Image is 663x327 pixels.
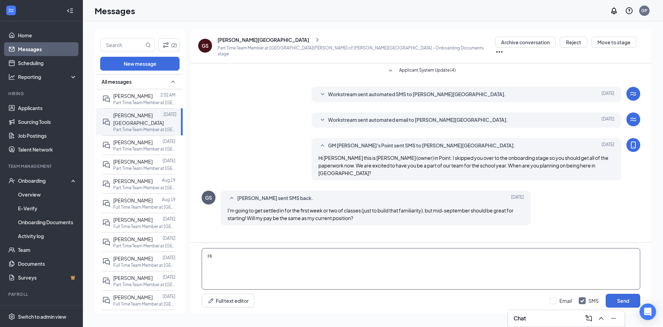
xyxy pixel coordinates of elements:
button: ComposeMessage [583,313,594,324]
button: New message [100,57,180,71]
span: [PERSON_NAME] [113,275,153,281]
svg: WorkstreamLogo [629,90,637,98]
p: [DATE] [163,274,175,280]
p: Part Time Team Member at [GEOGRAPHIC_DATA][PERSON_NAME] of [PERSON_NAME][GEOGRAPHIC_DATA] [113,165,175,171]
p: [DATE] [163,235,175,241]
p: Part Time Team Member at [GEOGRAPHIC_DATA][PERSON_NAME] of [PERSON_NAME][GEOGRAPHIC_DATA] [113,243,175,249]
span: [DATE] [511,194,524,202]
a: SurveysCrown [18,271,77,284]
span: [PERSON_NAME] [113,139,153,145]
span: [PERSON_NAME] [113,178,153,184]
svg: Pen [208,297,214,304]
svg: DoubleChat [102,118,110,126]
p: Full Time Team Member at [GEOGRAPHIC_DATA][PERSON_NAME] of [PERSON_NAME][GEOGRAPHIC_DATA] [113,301,175,307]
div: [PERSON_NAME][GEOGRAPHIC_DATA] [218,36,309,43]
svg: WorkstreamLogo [629,115,637,124]
p: Part Time Team Member at [GEOGRAPHIC_DATA][PERSON_NAME] of [PERSON_NAME][GEOGRAPHIC_DATA] [113,146,175,152]
div: GS [205,194,212,201]
span: Workstream sent automated SMS to [PERSON_NAME][GEOGRAPHIC_DATA]. [328,90,506,99]
p: Aug 19 [162,177,175,183]
svg: DoubleChat [102,277,110,285]
svg: Settings [8,313,15,320]
svg: WorkstreamLogo [8,7,15,14]
p: Full Time Team Member at [GEOGRAPHIC_DATA][PERSON_NAME] of [PERSON_NAME][GEOGRAPHIC_DATA] [113,262,175,268]
button: Move to stage [592,37,636,48]
a: Messages [18,42,77,56]
p: [DATE] [163,216,175,222]
span: [PERSON_NAME] [113,197,153,203]
a: Job Postings [18,129,77,143]
svg: SmallChevronUp [228,194,236,202]
span: [PERSON_NAME] [113,236,153,242]
button: SmallChevronDownApplicant System Update (4) [386,67,456,75]
span: All messages [102,78,132,85]
p: [DATE] [163,158,175,164]
span: [PERSON_NAME] [113,294,153,300]
a: Documents [18,257,77,271]
svg: SmallChevronDown [318,116,327,124]
input: Search [100,38,144,52]
div: Team Management [8,163,76,169]
textarea: Hi [202,248,640,290]
svg: Collapse [67,7,74,14]
svg: DoubleChat [102,219,110,227]
p: [DATE] [163,293,175,299]
button: Reject [560,37,587,48]
a: Overview [18,188,77,201]
span: GM [PERSON_NAME]'s Point sent SMS to [PERSON_NAME][GEOGRAPHIC_DATA]. [328,142,515,150]
svg: DoubleChat [102,161,110,169]
p: 2:02 AM [160,92,175,98]
svg: ChevronRight [314,36,321,44]
button: ChevronUp [596,313,607,324]
p: Part Time Team Member at [GEOGRAPHIC_DATA][PERSON_NAME] of [PERSON_NAME][GEOGRAPHIC_DATA] [113,100,175,106]
span: [PERSON_NAME] [113,93,153,99]
a: E-Verify [18,201,77,215]
a: Home [18,28,77,42]
p: Full Time Team Member at [GEOGRAPHIC_DATA][PERSON_NAME] of [PERSON_NAME][GEOGRAPHIC_DATA] [113,204,175,210]
span: Workstream sent automated email to [PERSON_NAME][GEOGRAPHIC_DATA]. [328,116,508,124]
svg: MagnifyingGlass [145,42,151,48]
a: Scheduling [18,56,77,70]
span: [PERSON_NAME] [113,255,153,262]
svg: Analysis [8,73,15,80]
div: Onboarding [18,177,71,184]
svg: SmallChevronUp [318,142,327,150]
svg: ChevronUp [597,314,605,323]
p: [DATE] [163,138,175,144]
div: GS [202,42,209,49]
svg: Filter [162,41,170,49]
svg: SmallChevronDown [386,67,395,75]
svg: DoubleChat [102,180,110,188]
p: Full Time Team Member at [GEOGRAPHIC_DATA][PERSON_NAME] of [PERSON_NAME][GEOGRAPHIC_DATA] [113,224,175,229]
button: ChevronRight [312,35,323,45]
a: Activity log [18,229,77,243]
a: Applicants [18,101,77,115]
svg: SmallChevronUp [169,78,177,86]
p: Part Time Team Member at [GEOGRAPHIC_DATA][PERSON_NAME] of [PERSON_NAME][GEOGRAPHIC_DATA] [113,185,175,191]
div: Reporting [18,73,77,80]
svg: DoubleChat [102,296,110,305]
span: Applicant System Update (4) [399,67,456,75]
div: Hiring [8,91,76,97]
svg: DoubleChat [102,257,110,266]
a: Talent Network [18,143,77,156]
div: Payroll [8,291,76,297]
svg: Minimize [609,314,618,323]
p: Part Time Team Member at [GEOGRAPHIC_DATA][PERSON_NAME] of [PERSON_NAME][GEOGRAPHIC_DATA] [113,282,175,288]
span: Hi [PERSON_NAME] this is [PERSON_NAME] (owner) in Point. I skipped you over to the onboarding sta... [318,155,608,176]
svg: UserCheck [8,177,15,184]
svg: SmallChevronDown [318,90,327,99]
span: [DATE] [602,90,614,99]
div: Switch to admin view [18,313,66,320]
span: I'm going to get settled in for the first week or two of classes (just to build that familiarity)... [228,207,513,221]
p: [DATE] [163,255,175,261]
div: Open Intercom Messenger [640,303,656,320]
h1: Messages [95,5,135,17]
svg: DoubleChat [102,141,110,149]
svg: DoubleChat [102,95,110,103]
p: Part Time Team Member at [GEOGRAPHIC_DATA][PERSON_NAME] of [PERSON_NAME][GEOGRAPHIC_DATA] - Onboa... [218,45,495,57]
span: [DATE] [602,142,614,150]
button: Send [606,294,640,308]
span: [PERSON_NAME] [113,217,153,223]
p: Aug 19 [162,197,175,202]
